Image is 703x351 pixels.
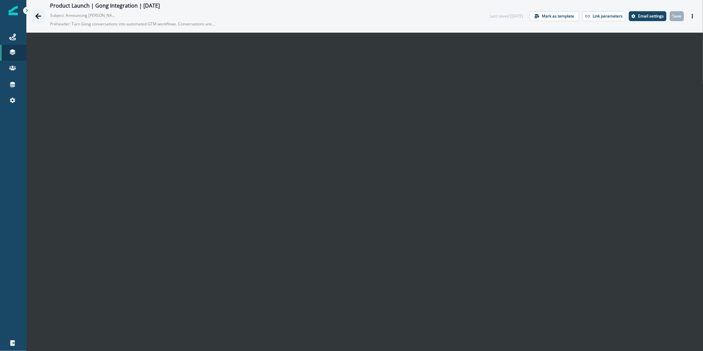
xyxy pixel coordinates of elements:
[490,13,523,19] div: Last saved [DATE]
[638,14,664,18] p: Email settings
[50,18,215,30] p: Preheader: Turn Gong conversations into automated GTM workflows. Conversations are rich with sign...
[9,6,18,15] img: Inflection
[542,14,574,18] p: Mark as template
[687,11,698,21] button: Actions
[672,14,681,18] p: Save
[582,11,626,21] button: Link parameters
[593,14,623,18] p: Link parameters
[530,11,579,21] button: Mark as template
[32,10,45,23] button: Go back
[50,10,116,18] p: Subject: Announcing [PERSON_NAME]’s integration with Gong: Trigger automations from call transcripts
[629,11,666,21] button: Settings
[50,3,160,10] div: Product Launch | Gong Integration | [DATE]
[670,11,684,21] button: Save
